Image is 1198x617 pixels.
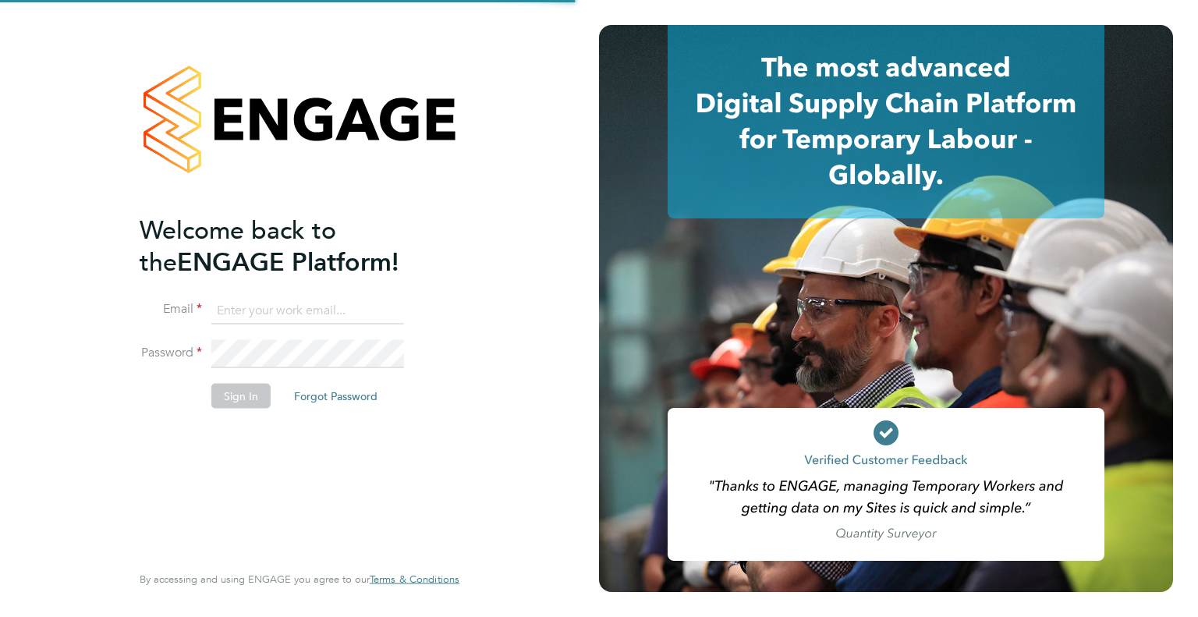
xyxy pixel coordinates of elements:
[140,214,444,278] h2: ENGAGE Platform!
[140,215,336,277] span: Welcome back to the
[282,384,390,409] button: Forgot Password
[140,301,202,317] label: Email
[211,296,404,324] input: Enter your work email...
[370,573,459,586] a: Terms & Conditions
[140,345,202,361] label: Password
[140,573,459,586] span: By accessing and using ENGAGE you agree to our
[211,384,271,409] button: Sign In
